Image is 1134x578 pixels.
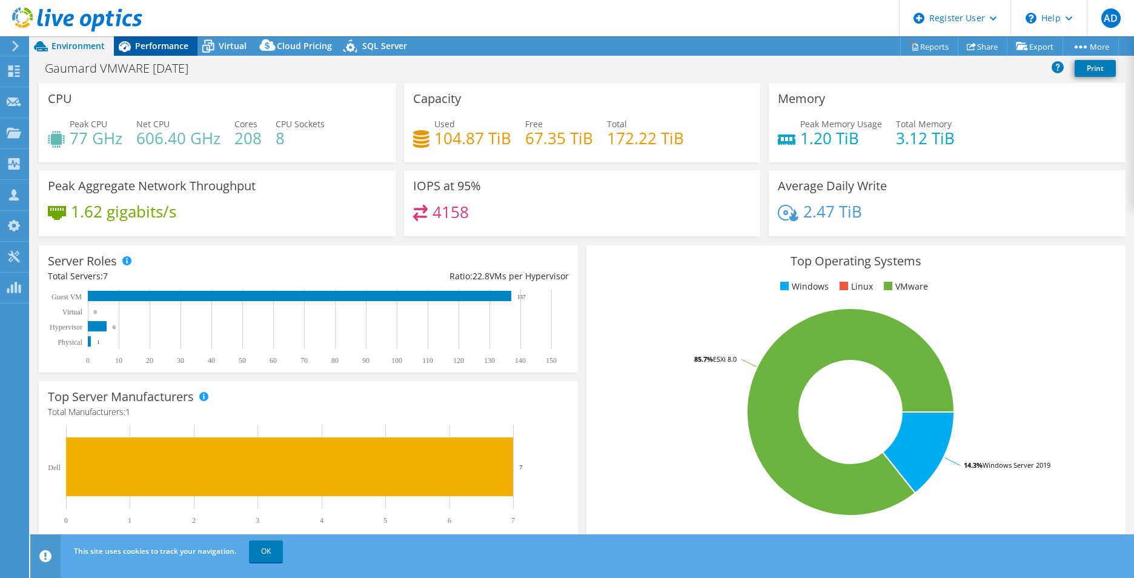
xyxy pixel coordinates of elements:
tspan: 85.7% [694,354,713,364]
h3: Server Roles [48,254,117,268]
h3: Capacity [413,92,461,105]
text: 100 [391,356,402,365]
h1: Gaumard VMWARE [DATE] [39,62,207,75]
h4: 2.47 TiB [803,205,862,218]
text: 7 [511,516,515,525]
text: 140 [515,356,526,365]
span: This site uses cookies to track your navigation. [74,546,236,556]
h4: 77 GHz [70,131,122,145]
text: 6 [448,516,451,525]
text: 3 [256,516,259,525]
text: 80 [331,356,339,365]
span: 7 [103,270,108,282]
span: Cloud Pricing [277,40,332,51]
div: Ratio: VMs per Hypervisor [308,270,569,283]
text: Dell [48,463,61,472]
text: 110 [422,356,433,365]
text: Hypervisor [50,323,82,331]
span: Total [607,118,627,130]
h4: 606.40 GHz [136,131,220,145]
text: 150 [546,356,557,365]
span: Environment [51,40,105,51]
span: AD [1101,8,1121,28]
h3: Peak Aggregate Network Throughput [48,179,256,193]
li: Windows [777,280,829,293]
h4: 4158 [433,205,469,219]
text: 10 [115,356,122,365]
span: 22.8 [472,270,489,282]
text: 1 [128,516,131,525]
text: 0 [64,516,68,525]
li: VMware [881,280,928,293]
text: 60 [270,356,277,365]
h3: IOPS at 95% [413,179,481,193]
text: 120 [453,356,464,365]
span: Peak Memory Usage [800,118,882,130]
h4: 172.22 TiB [607,131,684,145]
h4: 104.87 TiB [434,131,511,145]
span: Free [525,118,543,130]
text: Guest VM [51,293,82,301]
text: 130 [484,356,495,365]
h3: CPU [48,92,72,105]
text: Virtual [62,308,83,316]
text: 2 [192,516,196,525]
text: 40 [208,356,215,365]
tspan: 14.3% [964,460,983,470]
span: Performance [135,40,188,51]
text: 0 [94,309,97,315]
text: 50 [239,356,246,365]
text: 4 [320,516,323,525]
text: 70 [300,356,308,365]
text: 6 [113,324,116,330]
h4: 8 [276,131,325,145]
text: 0 [86,356,90,365]
tspan: ESXi 8.0 [713,354,737,364]
text: Physical [58,338,82,347]
a: Print [1075,60,1116,77]
a: More [1063,37,1119,56]
h4: 3.12 TiB [896,131,955,145]
span: SQL Server [362,40,407,51]
h4: 67.35 TiB [525,131,593,145]
span: Cores [234,118,257,130]
span: Total Memory [896,118,952,130]
span: Virtual [219,40,247,51]
h4: 1.20 TiB [800,131,882,145]
h3: Top Operating Systems [595,254,1116,268]
text: 5 [383,516,387,525]
text: 20 [146,356,153,365]
h4: Total Manufacturers: [48,405,569,419]
text: 1 [97,339,100,345]
a: Export [1007,37,1063,56]
text: 7 [519,463,523,471]
h4: 208 [234,131,262,145]
tspan: Windows Server 2019 [983,460,1050,470]
span: CPU Sockets [276,118,325,130]
span: 1 [125,406,130,417]
a: Share [958,37,1007,56]
a: Reports [900,37,958,56]
span: Peak CPU [70,118,107,130]
h3: Top Server Manufacturers [48,390,194,404]
text: 137 [517,294,526,300]
text: 30 [177,356,184,365]
li: Linux [837,280,873,293]
text: 90 [362,356,370,365]
svg: \n [1026,13,1036,24]
h4: 1.62 gigabits/s [71,205,176,218]
div: Total Servers: [48,270,308,283]
h3: Memory [778,92,825,105]
span: Net CPU [136,118,170,130]
h3: Average Daily Write [778,179,887,193]
a: OK [249,540,283,562]
span: Used [434,118,455,130]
